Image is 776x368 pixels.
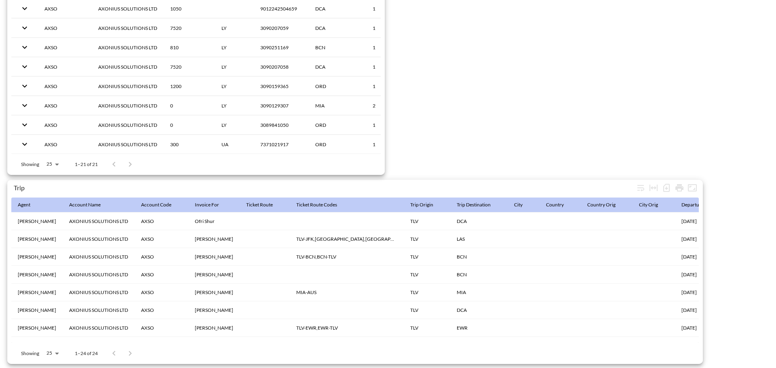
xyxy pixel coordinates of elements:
div: Country Orig [587,200,616,210]
th: DCA [309,19,366,38]
th: Izik Levy [11,230,63,248]
th: AXONIUS SOLUTIONS LTD [92,116,164,135]
th: 30/11/2025 [675,230,721,248]
th: TLV [404,319,450,337]
span: Trip Destination [457,200,501,210]
th: TLV [404,284,450,301]
th: LY [215,96,254,115]
th: AXONIUS SOLUTIONS LTD [92,19,164,38]
th: AXSO [38,57,92,76]
th: Oren Abihzer [188,248,240,266]
div: 25 [42,348,62,358]
div: Number of rows selected for download: 24 [660,181,673,194]
p: Showing [21,161,39,168]
th: 14/08/2025 [675,337,721,355]
span: City [514,200,533,210]
button: expand row [18,40,32,54]
th: 1 [366,38,413,57]
th: MAD [404,337,450,355]
th: AXSO [135,337,188,355]
div: Trip [14,184,634,191]
th: AXONIUS SOLUTIONS LTD [63,230,135,248]
th: AXONIUS SOLUTIONS LTD [63,212,135,230]
th: EWR [450,319,508,337]
th: 17/11/2025 [675,284,721,301]
th: AXSO [135,212,188,230]
th: Izik Levy [11,266,63,284]
th: AXONIUS SOLUTIONS LTD [92,135,164,154]
th: 09/12/2025 [675,301,721,319]
th: AXSO [38,96,92,115]
th: MIA [450,284,508,301]
button: expand row [18,21,32,35]
div: Departure [681,200,704,210]
button: expand row [18,118,32,132]
th: AXONIUS SOLUTIONS LTD [92,57,164,76]
p: 1–21 of 21 [75,161,98,168]
th: DCA [309,57,366,76]
span: Trip Origin [410,200,444,210]
th: TLV-JFK,JFK-LAS,LAS-JFK,JFK-TLV [290,230,404,248]
div: Print [673,181,686,194]
th: Izik Levy [11,301,63,319]
th: TLV-EWR,EWR-TLV [290,319,404,337]
th: AXSO [135,248,188,266]
div: Invoice For [195,200,219,210]
button: expand row [18,60,32,74]
th: 3089841050 [254,116,309,135]
th: AXSO [38,116,92,135]
div: City Orig [639,200,658,210]
th: 06/12/2025 [675,212,721,230]
th: UA [215,135,254,154]
th: AXSO [135,301,188,319]
th: AXONIUS SOLUTIONS LTD [63,319,135,337]
th: AXSO [38,38,92,57]
th: Izik Levy [11,337,63,355]
th: Izik Levy [11,319,63,337]
th: 810 [164,38,215,57]
div: Account Code [141,200,171,210]
div: Ticket Route Codes [296,200,337,210]
th: 3090159365 [254,77,309,96]
span: City Orig [639,200,668,210]
th: 1 [366,57,413,76]
th: LAS [450,230,508,248]
th: Izik Levy [11,248,63,266]
div: City [514,200,523,210]
div: Trip Destination [457,200,491,210]
th: AXSO [135,230,188,248]
th: Dana Kotler [188,319,240,337]
div: Country [546,200,564,210]
th: 3090207058 [254,57,309,76]
th: AXONIUS SOLUTIONS LTD [92,38,164,57]
th: 3090251169 [254,38,309,57]
span: Country Orig [587,200,626,210]
th: BCN [309,38,366,57]
th: ORD-MAD [290,337,404,355]
th: 1 [366,19,413,38]
th: AXONIUS SOLUTIONS LTD [63,301,135,319]
span: Agent [18,200,41,210]
span: Ticket Route [246,200,283,210]
th: Oren Abihzer [188,266,240,284]
th: LY [215,19,254,38]
th: 3090207059 [254,19,309,38]
th: AXONIUS SOLUTIONS LTD [63,284,135,301]
th: 1 [366,135,413,154]
th: TLV [404,230,450,248]
th: BCN [450,248,508,266]
th: AXSO [135,284,188,301]
th: 09/11/2025 [675,266,721,284]
th: AXSO [135,319,188,337]
th: LY [215,116,254,135]
th: LY [215,57,254,76]
th: ORD [309,116,366,135]
th: 1 [366,77,413,96]
th: BCN [450,266,508,284]
th: 0 [164,116,215,135]
th: TLV [404,248,450,266]
button: Fullscreen [686,181,699,194]
div: Agent [18,200,30,210]
th: 0 [164,96,215,115]
span: Account Code [141,200,182,210]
